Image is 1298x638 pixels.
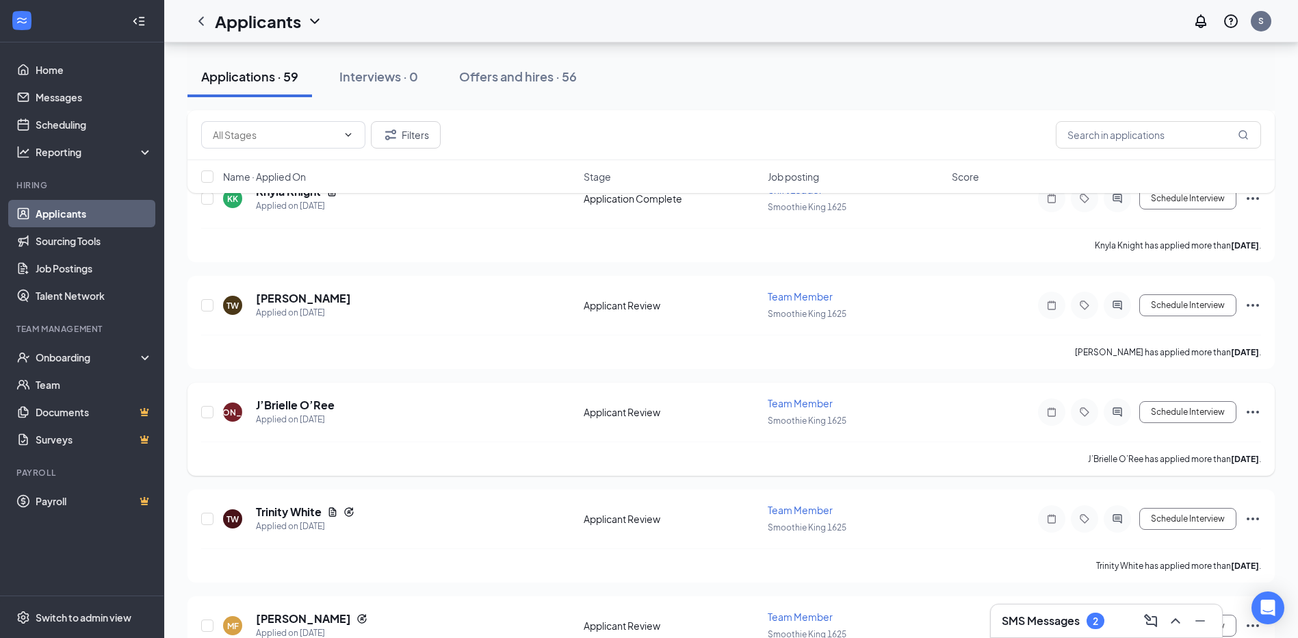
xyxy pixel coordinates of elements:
[1143,613,1159,629] svg: ComposeMessage
[1043,513,1060,524] svg: Note
[36,398,153,426] a: DocumentsCrown
[226,300,239,311] div: TW
[768,522,846,533] span: Smoothie King 1625
[36,487,153,515] a: PayrollCrown
[16,611,30,624] svg: Settings
[226,513,239,525] div: TW
[36,426,153,453] a: SurveysCrown
[371,121,441,149] button: Filter Filters
[768,170,819,183] span: Job posting
[1139,508,1236,530] button: Schedule Interview
[1251,591,1284,624] div: Open Intercom Messenger
[213,127,337,142] input: All Stages
[343,129,354,140] svg: ChevronDown
[36,145,153,159] div: Reporting
[1076,407,1093,418] svg: Tag
[1002,613,1080,628] h3: SMS Messages
[201,68,298,85] div: Applications · 59
[36,111,153,138] a: Scheduling
[1109,407,1126,418] svg: ActiveChat
[36,611,131,624] div: Switch to admin view
[1140,610,1162,632] button: ComposeMessage
[343,507,354,518] svg: Reapply
[1139,294,1236,316] button: Schedule Interview
[1075,346,1261,358] p: [PERSON_NAME] has applied more than .
[36,84,153,111] a: Messages
[36,227,153,255] a: Sourcing Tools
[768,611,833,623] span: Team Member
[16,323,150,335] div: Team Management
[768,504,833,516] span: Team Member
[1231,454,1259,464] b: [DATE]
[327,507,338,518] svg: Document
[1139,401,1236,423] button: Schedule Interview
[198,407,268,418] div: [PERSON_NAME]
[227,620,239,632] div: MF
[1245,297,1261,314] svg: Ellipses
[256,520,354,533] div: Applied on [DATE]
[1088,453,1261,465] p: J’Brielle O’Ree has applied more than .
[1245,511,1261,527] svg: Ellipses
[768,416,846,426] span: Smoothie King 1625
[36,56,153,84] a: Home
[584,170,611,183] span: Stage
[768,290,833,303] span: Team Member
[356,613,367,624] svg: Reapply
[768,397,833,409] span: Team Member
[256,413,335,426] div: Applied on [DATE]
[36,200,153,227] a: Applicants
[1192,613,1208,629] svg: Minimize
[584,619,760,633] div: Applicant Review
[382,127,399,143] svg: Filter
[16,145,30,159] svg: Analysis
[1043,300,1060,311] svg: Note
[1076,300,1093,311] svg: Tag
[1093,615,1098,627] div: 2
[1258,15,1264,27] div: S
[1096,560,1261,572] p: Trinity White has applied more than .
[1165,610,1186,632] button: ChevronUp
[256,505,322,520] h5: Trinity White
[16,467,150,478] div: Payroll
[584,298,760,312] div: Applicant Review
[215,10,301,33] h1: Applicants
[339,68,418,85] div: Interviews · 0
[36,350,141,364] div: Onboarding
[1167,613,1184,629] svg: ChevronUp
[16,179,150,191] div: Hiring
[256,398,335,413] h5: J’Brielle O’Ree
[1231,240,1259,251] b: [DATE]
[1223,13,1239,29] svg: QuestionInfo
[1238,129,1249,140] svg: MagnifyingGlass
[584,512,760,526] div: Applicant Review
[256,611,351,626] h5: [PERSON_NAME]
[952,170,979,183] span: Score
[1109,513,1126,524] svg: ActiveChat
[307,13,323,29] svg: ChevronDown
[193,13,209,29] svg: ChevronLeft
[1245,404,1261,420] svg: Ellipses
[1076,513,1093,524] svg: Tag
[36,282,153,309] a: Talent Network
[36,371,153,398] a: Team
[1109,300,1126,311] svg: ActiveChat
[584,405,760,419] div: Applicant Review
[459,68,577,85] div: Offers and hires · 56
[223,170,306,183] span: Name · Applied On
[768,202,846,212] span: Smoothie King 1625
[1231,347,1259,357] b: [DATE]
[16,350,30,364] svg: UserCheck
[15,14,29,27] svg: WorkstreamLogo
[1245,617,1261,634] svg: Ellipses
[1231,561,1259,571] b: [DATE]
[132,14,146,28] svg: Collapse
[768,309,846,319] span: Smoothie King 1625
[1056,121,1261,149] input: Search in applications
[1189,610,1211,632] button: Minimize
[1043,407,1060,418] svg: Note
[256,291,351,306] h5: [PERSON_NAME]
[36,255,153,282] a: Job Postings
[256,306,351,320] div: Applied on [DATE]
[1193,13,1209,29] svg: Notifications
